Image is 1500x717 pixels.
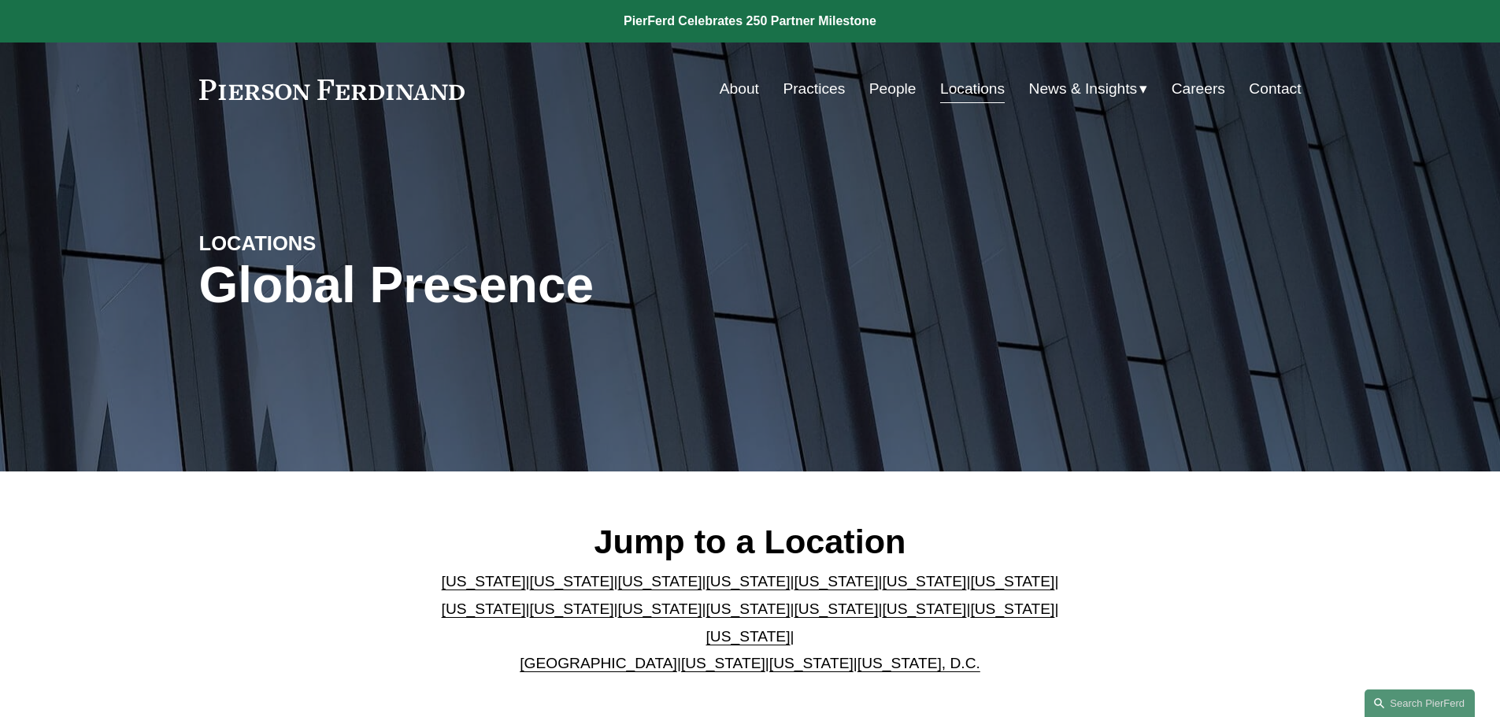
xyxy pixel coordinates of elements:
a: [US_STATE] [794,601,878,617]
h4: LOCATIONS [199,231,475,256]
a: [US_STATE] [706,628,791,645]
a: [US_STATE] [794,573,878,589]
a: [US_STATE] [706,573,791,589]
a: [US_STATE] [882,601,966,617]
span: News & Insights [1029,76,1138,103]
a: folder dropdown [1029,74,1148,104]
a: About [720,74,759,104]
a: [US_STATE], D.C. [857,655,980,671]
a: Practices [783,74,845,104]
a: People [869,74,917,104]
a: [US_STATE] [970,573,1054,589]
a: [US_STATE] [442,601,526,617]
h1: Global Presence [199,257,934,314]
h2: Jump to a Location [428,521,1072,562]
a: [US_STATE] [769,655,854,671]
a: [US_STATE] [442,573,526,589]
a: Careers [1172,74,1225,104]
a: [US_STATE] [618,573,702,589]
a: Search this site [1365,689,1475,717]
a: [GEOGRAPHIC_DATA] [520,655,677,671]
a: [US_STATE] [706,601,791,617]
a: Contact [1249,74,1301,104]
a: [US_STATE] [618,601,702,617]
a: [US_STATE] [681,655,765,671]
a: Locations [940,74,1005,104]
a: [US_STATE] [970,601,1054,617]
p: | | | | | | | | | | | | | | | | | | [428,568,1072,677]
a: [US_STATE] [882,573,966,589]
a: [US_STATE] [530,601,614,617]
a: [US_STATE] [530,573,614,589]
